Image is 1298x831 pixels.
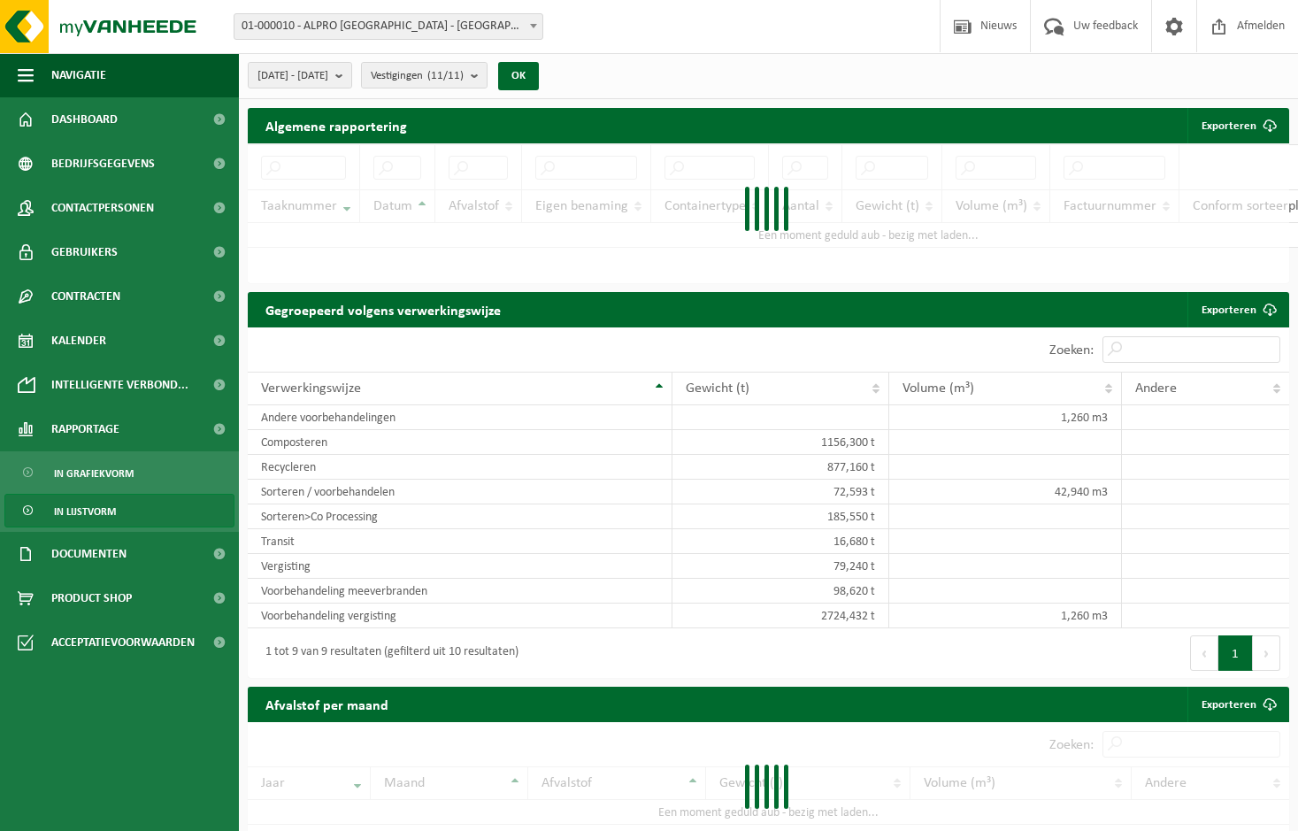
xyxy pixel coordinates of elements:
[51,274,120,319] span: Contracten
[51,53,106,97] span: Navigatie
[248,687,406,721] h2: Afvalstof per maand
[257,637,518,669] div: 1 tot 9 van 9 resultaten (gefilterd uit 10 resultaten)
[51,407,119,451] span: Rapportage
[54,495,116,528] span: In lijstvorm
[51,186,154,230] span: Contactpersonen
[1187,292,1287,327] a: Exporteren
[889,480,1123,504] td: 42,940 m3
[361,62,488,88] button: Vestigingen(11/11)
[889,604,1123,628] td: 1,260 m3
[234,14,542,39] span: 01-000010 - ALPRO NV - WEVELGEM
[248,430,672,455] td: Composteren
[257,63,328,89] span: [DATE] - [DATE]
[248,554,672,579] td: Vergisting
[1218,635,1253,671] button: 1
[1187,687,1287,722] a: Exporteren
[371,63,464,89] span: Vestigingen
[51,97,118,142] span: Dashboard
[1253,635,1280,671] button: Next
[248,604,672,628] td: Voorbehandeling vergisting
[1049,343,1094,358] label: Zoeken:
[672,579,888,604] td: 98,620 t
[261,381,361,396] span: Verwerkingswijze
[672,455,888,480] td: 877,160 t
[248,480,672,504] td: Sorteren / voorbehandelen
[51,620,195,665] span: Acceptatievoorwaarden
[672,480,888,504] td: 72,593 t
[902,381,974,396] span: Volume (m³)
[51,576,132,620] span: Product Shop
[248,504,672,529] td: Sorteren>Co Processing
[1190,635,1218,671] button: Previous
[248,529,672,554] td: Transit
[248,292,518,327] h2: Gegroepeerd volgens verwerkingswijze
[672,430,888,455] td: 1156,300 t
[1135,381,1177,396] span: Andere
[51,142,155,186] span: Bedrijfsgegevens
[672,504,888,529] td: 185,550 t
[51,319,106,363] span: Kalender
[889,405,1123,430] td: 1,260 m3
[1187,108,1287,143] button: Exporteren
[4,494,234,527] a: In lijstvorm
[498,62,539,90] button: OK
[51,532,127,576] span: Documenten
[672,529,888,554] td: 16,680 t
[672,554,888,579] td: 79,240 t
[51,230,118,274] span: Gebruikers
[248,455,672,480] td: Recycleren
[4,456,234,489] a: In grafiekvorm
[248,579,672,604] td: Voorbehandeling meeverbranden
[248,405,672,430] td: Andere voorbehandelingen
[427,70,464,81] count: (11/11)
[686,381,749,396] span: Gewicht (t)
[672,604,888,628] td: 2724,432 t
[54,457,134,490] span: In grafiekvorm
[51,363,188,407] span: Intelligente verbond...
[248,62,352,88] button: [DATE] - [DATE]
[248,108,425,143] h2: Algemene rapportering
[234,13,543,40] span: 01-000010 - ALPRO NV - WEVELGEM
